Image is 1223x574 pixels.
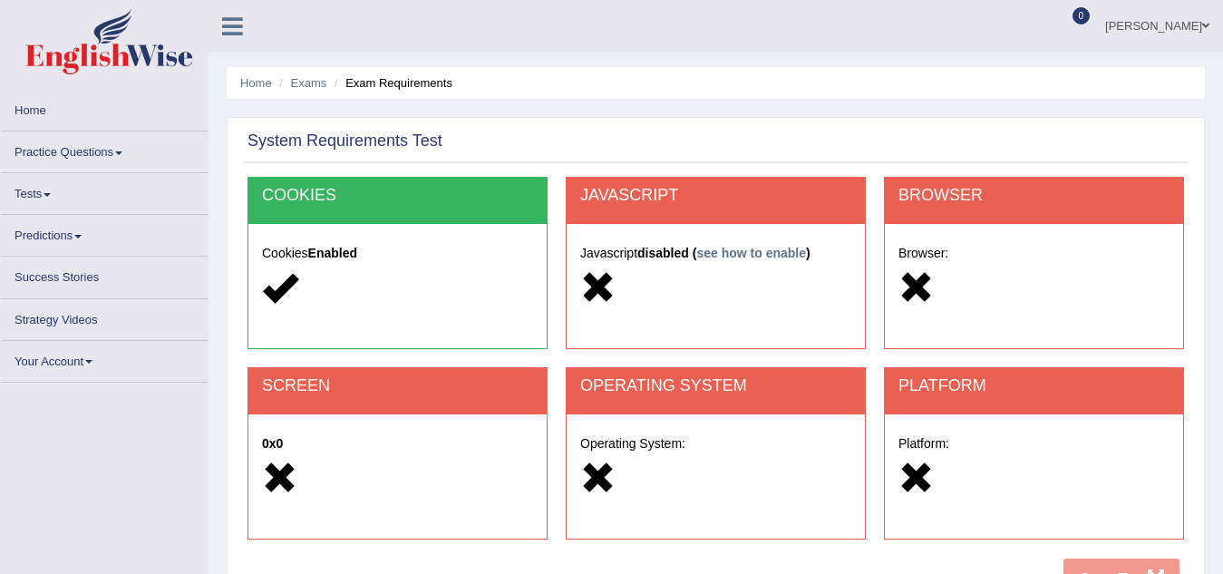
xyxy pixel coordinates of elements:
[262,247,533,260] h5: Cookies
[898,437,1170,451] h5: Platform:
[637,246,810,260] strong: disabled ( )
[1,173,208,209] a: Tests
[1,90,208,125] a: Home
[580,437,851,451] h5: Operating System:
[308,246,357,260] strong: Enabled
[898,377,1170,395] h2: PLATFORM
[291,76,327,90] a: Exams
[1,341,208,376] a: Your Account
[248,132,442,151] h2: System Requirements Test
[1,299,208,335] a: Strategy Videos
[580,187,851,205] h2: JAVASCRIPT
[1,215,208,250] a: Predictions
[262,377,533,395] h2: SCREEN
[696,246,806,260] a: see how to enable
[262,187,533,205] h2: COOKIES
[898,247,1170,260] h5: Browser:
[1,257,208,292] a: Success Stories
[262,436,283,451] strong: 0x0
[240,76,272,90] a: Home
[330,74,452,92] li: Exam Requirements
[898,187,1170,205] h2: BROWSER
[1073,7,1091,24] span: 0
[1,131,208,167] a: Practice Questions
[580,377,851,395] h2: OPERATING SYSTEM
[580,247,851,260] h5: Javascript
